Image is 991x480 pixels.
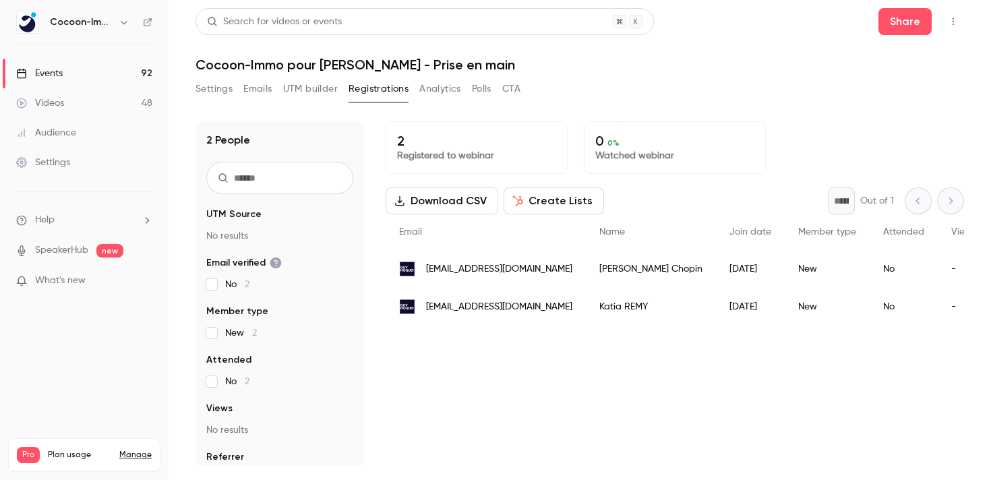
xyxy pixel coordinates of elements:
[206,229,353,243] p: No results
[207,15,342,29] div: Search for videos or events
[870,250,938,288] div: No
[16,67,63,80] div: Events
[245,377,249,386] span: 2
[785,250,870,288] div: New
[399,299,415,315] img: guyhoquet.com
[206,423,353,437] p: No results
[878,8,932,35] button: Share
[426,300,572,314] span: [EMAIL_ADDRESS][DOMAIN_NAME]
[225,375,249,388] span: No
[16,156,70,169] div: Settings
[35,243,88,258] a: SpeakerHub
[206,450,244,464] span: Referrer
[349,78,409,100] button: Registrations
[196,57,964,73] h1: Cocoon-Immo pour [PERSON_NAME] - Prise en main
[136,275,152,287] iframe: Noticeable Trigger
[206,208,262,221] span: UTM Source
[50,16,113,29] h6: Cocoon-Immo
[798,227,856,237] span: Member type
[397,149,556,162] p: Registered to webinar
[17,11,38,33] img: Cocoon-Immo
[96,244,123,258] span: new
[245,280,249,289] span: 2
[243,78,272,100] button: Emails
[586,288,716,326] div: Katia REMY
[883,227,924,237] span: Attended
[196,78,233,100] button: Settings
[16,96,64,110] div: Videos
[419,78,461,100] button: Analytics
[206,256,282,270] span: Email verified
[472,78,491,100] button: Polls
[951,227,976,237] span: Views
[225,278,249,291] span: No
[35,213,55,227] span: Help
[595,133,754,149] p: 0
[206,402,233,415] span: Views
[607,138,620,148] span: 0 %
[35,274,86,288] span: What's new
[860,194,894,208] p: Out of 1
[729,227,771,237] span: Join date
[16,126,76,140] div: Audience
[502,78,520,100] button: CTA
[399,227,422,237] span: Email
[785,288,870,326] div: New
[252,328,257,338] span: 2
[870,288,938,326] div: No
[16,213,152,227] li: help-dropdown-opener
[119,450,152,460] a: Manage
[206,305,268,318] span: Member type
[206,132,250,148] h1: 2 People
[426,262,572,276] span: [EMAIL_ADDRESS][DOMAIN_NAME]
[17,447,40,463] span: Pro
[386,187,498,214] button: Download CSV
[206,353,251,367] span: Attended
[283,78,338,100] button: UTM builder
[48,450,111,460] span: Plan usage
[586,250,716,288] div: [PERSON_NAME] Chopin
[399,261,415,277] img: guyhoquet.com
[595,149,754,162] p: Watched webinar
[225,326,257,340] span: New
[716,250,785,288] div: [DATE]
[938,288,990,326] div: -
[938,250,990,288] div: -
[716,288,785,326] div: [DATE]
[599,227,625,237] span: Name
[397,133,556,149] p: 2
[504,187,604,214] button: Create Lists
